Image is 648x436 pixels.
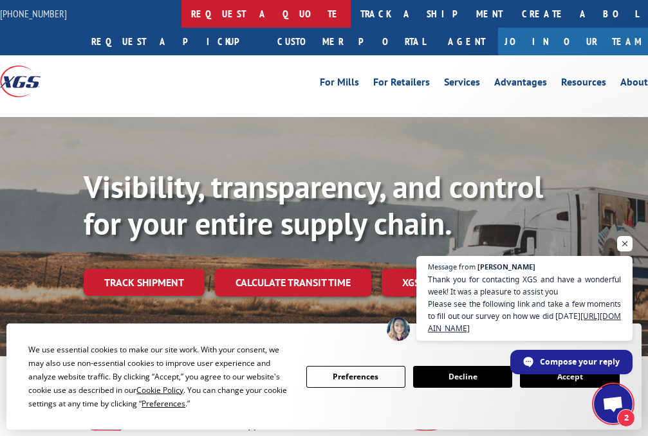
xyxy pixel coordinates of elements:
button: Decline [413,366,512,388]
a: About [620,77,648,91]
span: Compose your reply [540,350,620,373]
div: We use essential cookies to make our site work. With your consent, we may also use non-essential ... [28,343,290,410]
span: [PERSON_NAME] [477,263,535,270]
div: Cookie Consent Prompt [6,323,642,430]
a: Join Our Team [498,28,648,55]
span: Cookie Policy [136,385,183,395]
button: Preferences [306,366,405,388]
button: Accept [520,366,619,388]
a: XGS ASSISTANT [382,269,492,296]
div: Open chat [594,385,633,423]
span: Thank you for contacting XGS and have a wonderful week! It was a pleasure to assist you Please se... [428,273,621,334]
b: Visibility, transparency, and control for your entire supply chain. [84,167,543,244]
a: For Retailers [373,77,430,91]
a: Calculate transit time [215,269,371,296]
a: Advantages [494,77,547,91]
a: Services [444,77,480,91]
a: Request a pickup [82,28,268,55]
a: Agent [435,28,498,55]
span: 2 [617,409,635,427]
span: Preferences [142,398,185,409]
a: Resources [561,77,606,91]
a: Track shipment [84,269,205,296]
span: Message from [428,263,476,270]
a: Customer Portal [268,28,435,55]
a: For Mills [320,77,359,91]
